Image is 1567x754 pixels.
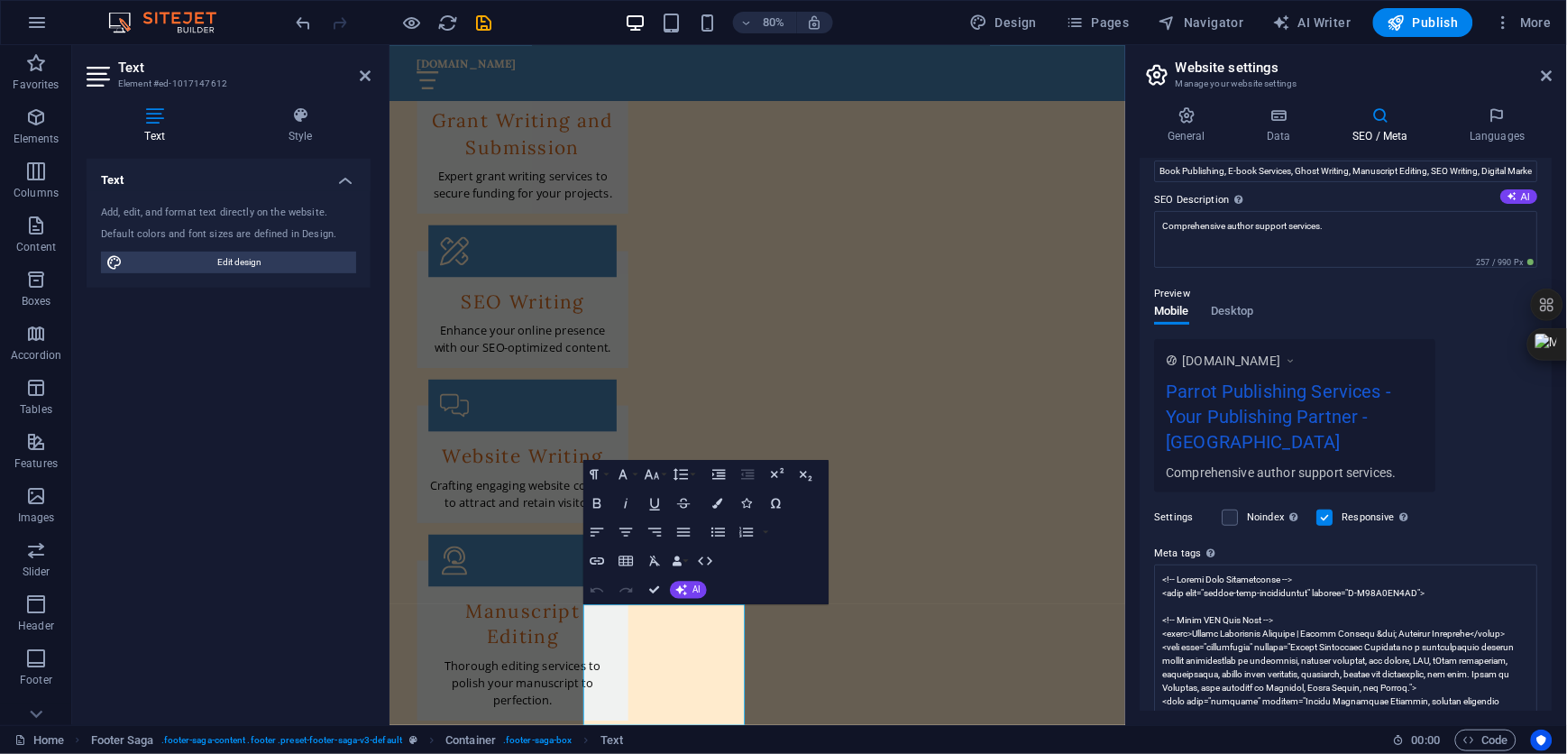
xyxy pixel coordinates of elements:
[692,585,701,594] span: AI
[1176,76,1517,92] h3: Manage your website settings
[600,730,623,751] span: Click to select. Double-click to edit
[118,76,334,92] h3: Element #ed-1017147612
[437,12,459,33] button: reload
[641,489,668,518] button: Underline (Ctrl+U)
[704,518,731,547] button: Unordered List
[1155,507,1214,529] label: Settings
[14,186,59,200] p: Columns
[14,730,64,751] a: Click to cancel selection. Double-click to open Pages
[230,106,371,144] h4: Style
[20,673,52,687] p: Footer
[161,730,402,751] span: . footer-saga-content .footer .preset-footer-saga-v3-default
[101,227,356,243] div: Default colors and font sizes are defined in Design.
[1393,730,1441,751] h6: Session time
[763,460,790,489] button: Superscript
[1183,352,1281,370] span: [DOMAIN_NAME]
[583,575,610,604] button: Undo (Ctrl+Z)
[1501,189,1538,204] button: SEO Description
[641,575,668,604] button: Confirm (Ctrl+⏎)
[1325,106,1443,144] h4: SEO / Meta
[91,730,154,751] span: Click to select. Double-click to edit
[1155,305,1254,339] div: Preview
[583,547,610,575] button: Insert Link
[128,252,351,273] span: Edit design
[1412,730,1440,751] span: 00 00
[294,13,315,33] i: Undo: Change meta tags (Ctrl+Z)
[1455,730,1517,751] button: Code
[692,547,719,575] button: HTML
[1155,283,1191,305] p: Preview
[104,12,239,33] img: Editor Logo
[1266,8,1359,37] button: AI Writer
[734,460,761,489] button: Decrease Indent
[612,489,639,518] button: Italic (Ctrl+I)
[1248,507,1306,529] label: Noindex
[1463,730,1508,751] span: Code
[1443,106,1553,144] h4: Languages
[293,12,315,33] button: undo
[91,730,624,751] nav: breadcrumb
[612,460,639,489] button: Font Family
[14,132,60,146] p: Elements
[438,13,459,33] i: Reload page
[612,547,639,575] button: Insert Table
[1495,14,1552,32] span: More
[1176,60,1553,76] h2: Website settings
[22,294,51,308] p: Boxes
[1167,378,1425,464] div: Parrot Publishing Services - Your Publishing Partner - [GEOGRAPHIC_DATA]
[1212,300,1255,326] span: Desktop
[760,518,772,547] button: Ordered List
[792,460,819,489] button: Subscript
[1531,730,1553,751] button: Usercentrics
[20,402,52,417] p: Tables
[101,252,356,273] button: Edit design
[583,460,610,489] button: Paragraph Format
[1159,14,1244,32] span: Navigator
[1151,8,1251,37] button: Navigator
[670,547,690,575] button: Data Bindings
[670,581,707,598] button: AI
[641,460,668,489] button: Font Size
[11,348,61,363] p: Accordion
[1066,14,1129,32] span: Pages
[473,12,495,33] button: save
[1473,256,1538,269] span: 257 / 990 Px
[474,13,495,33] i: Save (Ctrl+S)
[1488,8,1559,37] button: More
[733,489,760,518] button: Icons
[670,518,697,547] button: Align Justify
[101,206,356,221] div: Add, edit, and format text directly on the website.
[612,518,639,547] button: Align Center
[1273,14,1352,32] span: AI Writer
[1141,106,1240,144] h4: General
[807,14,823,31] i: On resize automatically adjust zoom level to fit chosen device.
[23,565,50,579] p: Slider
[1373,8,1473,37] button: Publish
[1155,189,1538,211] label: SEO Description
[445,730,496,751] span: Click to select. Double-click to edit
[641,518,668,547] button: Align Right
[409,735,417,745] i: This element is a customizable preset
[118,60,371,76] h2: Text
[1425,733,1427,747] span: :
[1167,463,1425,482] div: Comprehensive author support services.
[704,489,731,518] button: Colors
[1155,300,1190,326] span: Mobile
[733,12,797,33] button: 80%
[583,518,610,547] button: Align Left
[1342,507,1414,529] label: Responsive
[705,460,732,489] button: Increase Indent
[612,575,639,604] button: Redo (Ctrl+Shift+Z)
[762,489,789,518] button: Special Characters
[1240,106,1325,144] h4: Data
[1388,14,1459,32] span: Publish
[732,518,759,547] button: Ordered List
[14,456,58,471] p: Features
[670,460,697,489] button: Line Height
[87,159,371,191] h4: Text
[963,8,1045,37] button: Design
[1155,543,1538,565] label: Meta tags
[18,619,54,633] p: Header
[670,489,697,518] button: Strikethrough
[18,510,55,525] p: Images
